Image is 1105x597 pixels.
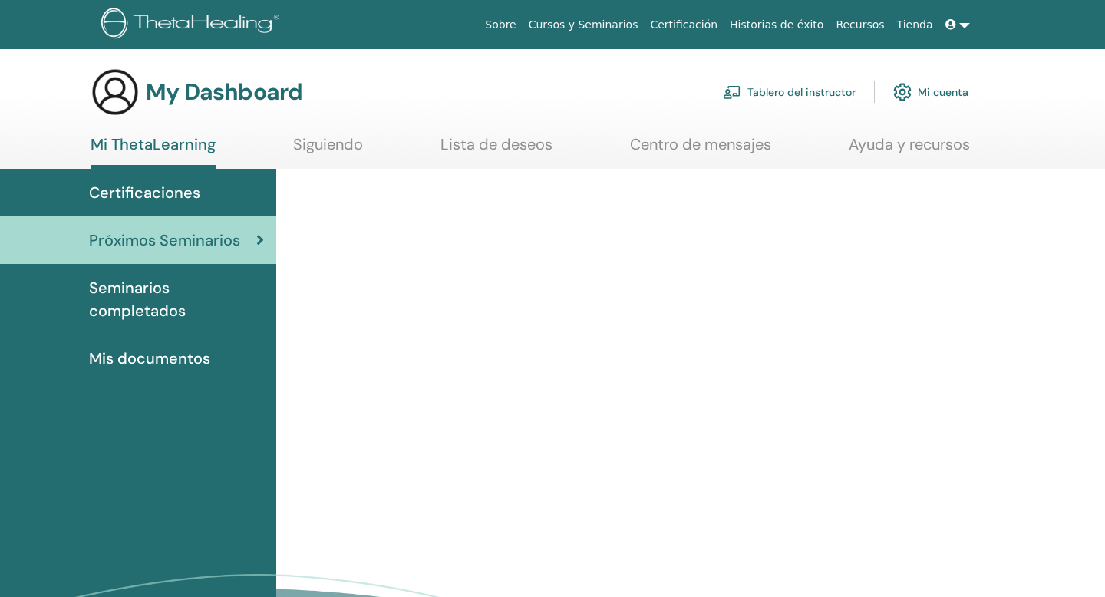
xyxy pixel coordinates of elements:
[849,135,970,165] a: Ayuda y recursos
[89,347,210,370] span: Mis documentos
[644,11,724,39] a: Certificación
[723,75,856,109] a: Tablero del instructor
[630,135,771,165] a: Centro de mensajes
[146,78,302,106] h3: My Dashboard
[724,11,830,39] a: Historias de éxito
[891,11,939,39] a: Tienda
[89,276,264,322] span: Seminarios completados
[523,11,645,39] a: Cursos y Seminarios
[89,229,240,252] span: Próximos Seminarios
[91,68,140,117] img: generic-user-icon.jpg
[723,85,741,99] img: chalkboard-teacher.svg
[91,135,216,169] a: Mi ThetaLearning
[893,75,968,109] a: Mi cuenta
[440,135,552,165] a: Lista de deseos
[293,135,363,165] a: Siguiendo
[101,8,285,42] img: logo.png
[479,11,522,39] a: Sobre
[89,181,200,204] span: Certificaciones
[893,79,912,105] img: cog.svg
[830,11,890,39] a: Recursos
